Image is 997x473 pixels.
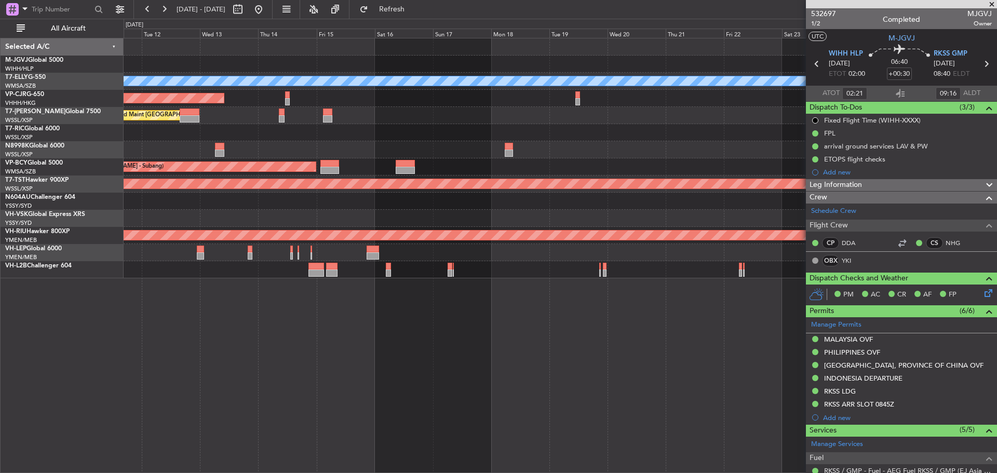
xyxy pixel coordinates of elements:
[317,29,375,38] div: Fri 15
[666,29,724,38] div: Thu 21
[824,361,983,370] div: [GEOGRAPHIC_DATA], PROVINCE OF CHINA OVF
[5,211,28,218] span: VH-VSK
[934,69,950,79] span: 08:40
[5,65,34,73] a: WIHH/HLP
[810,425,837,437] span: Services
[5,236,37,244] a: YMEN/MEB
[5,99,36,107] a: VHHH/HKG
[946,238,969,248] a: NHG
[142,29,200,38] div: Tue 12
[5,263,27,269] span: VH-L2B
[883,14,920,25] div: Completed
[5,116,33,124] a: WSSL/XSP
[5,219,32,227] a: YSSY/SYD
[811,8,836,19] span: 532697
[5,246,62,252] a: VH-LEPGlobal 6000
[5,177,69,183] a: T7-TSTHawker 900XP
[811,320,861,330] a: Manage Permits
[823,168,992,177] div: Add new
[5,228,26,235] span: VH-RIU
[433,29,491,38] div: Sun 17
[824,335,873,344] div: MALAYSIA OVF
[936,87,961,100] input: --:--
[5,74,46,80] a: T7-ELLYG-550
[32,2,91,17] input: Trip Number
[549,29,608,38] div: Tue 19
[810,305,834,317] span: Permits
[842,256,865,265] a: YKI
[810,179,862,191] span: Leg Information
[27,25,110,32] span: All Aircraft
[960,102,975,113] span: (3/3)
[824,142,928,151] div: arrival ground services LAV & PW
[843,290,854,300] span: PM
[5,109,65,115] span: T7-[PERSON_NAME]
[5,109,101,115] a: T7-[PERSON_NAME]Global 7500
[824,129,836,138] div: FPL
[967,8,992,19] span: MJGVJ
[842,238,865,248] a: DDA
[934,59,955,69] span: [DATE]
[923,290,932,300] span: AF
[5,151,33,158] a: WSSL/XSP
[355,1,417,18] button: Refresh
[375,29,433,38] div: Sat 16
[370,6,414,13] span: Refresh
[810,273,908,285] span: Dispatch Checks and Weather
[824,387,856,396] div: RKSS LDG
[5,74,28,80] span: T7-ELLY
[5,194,75,200] a: N604AUChallenger 604
[953,69,969,79] span: ELDT
[897,290,906,300] span: CR
[829,59,850,69] span: [DATE]
[782,29,840,38] div: Sat 23
[724,29,782,38] div: Fri 22
[5,160,63,166] a: VP-BCYGlobal 5000
[967,19,992,28] span: Owner
[963,88,980,99] span: ALDT
[5,246,26,252] span: VH-LEP
[5,126,60,132] a: T7-RICGlobal 6000
[829,49,863,59] span: WIHH HLP
[5,91,26,98] span: VP-CJR
[11,20,113,37] button: All Aircraft
[5,168,36,175] a: WMSA/SZB
[891,57,908,67] span: 06:40
[811,206,856,217] a: Schedule Crew
[5,177,25,183] span: T7-TST
[491,29,549,38] div: Mon 18
[810,102,862,114] span: Dispatch To-Dos
[5,160,28,166] span: VP-BCY
[5,263,72,269] a: VH-L2BChallenger 604
[871,290,880,300] span: AC
[829,69,846,79] span: ETOT
[5,126,24,132] span: T7-RIC
[5,91,44,98] a: VP-CJRG-650
[811,439,863,450] a: Manage Services
[608,29,666,38] div: Wed 20
[822,255,839,266] div: OBX
[5,57,63,63] a: M-JGVJGlobal 5000
[822,237,839,249] div: CP
[810,452,824,464] span: Fuel
[258,29,316,38] div: Thu 14
[848,69,865,79] span: 02:00
[126,21,143,30] div: [DATE]
[809,32,827,41] button: UTC
[842,87,867,100] input: --:--
[824,155,885,164] div: ETOPS flight checks
[5,82,36,90] a: WMSA/SZB
[5,57,28,63] span: M-JGVJ
[810,220,848,232] span: Flight Crew
[824,400,894,409] div: RKSS ARR SLOT 0845Z
[823,88,840,99] span: ATOT
[5,185,33,193] a: WSSL/XSP
[926,237,943,249] div: CS
[5,211,85,218] a: VH-VSKGlobal Express XRS
[810,192,827,204] span: Crew
[824,348,880,357] div: PHILIPPINES OVF
[960,305,975,316] span: (6/6)
[949,290,956,300] span: FP
[5,143,29,149] span: N8998K
[960,424,975,435] span: (5/5)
